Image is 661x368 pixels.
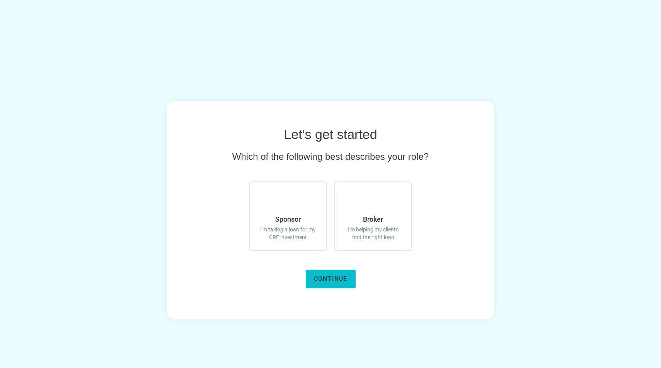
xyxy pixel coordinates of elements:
[343,226,403,241] span: I'm helping my clients find the right loan
[275,215,301,224] span: Sponsor
[258,226,318,241] span: I'm taking a loan for my CRE investment
[363,215,383,224] span: Broker
[284,126,377,143] span: Let’s get started
[232,151,429,163] span: Which of the following best describes your role?
[306,270,356,288] button: Continue
[314,275,348,282] span: Continue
